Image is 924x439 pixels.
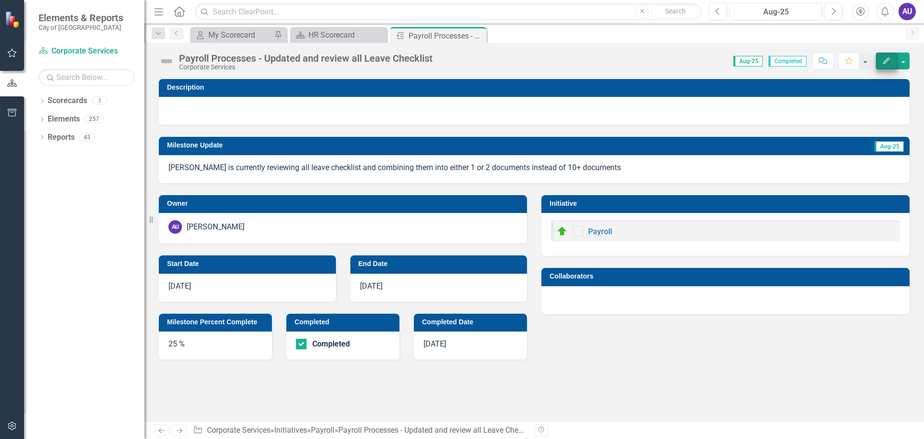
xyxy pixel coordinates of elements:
span: [DATE] [423,339,446,348]
a: Payroll [311,426,334,435]
a: Elements [48,114,80,125]
div: » » » [193,425,527,436]
div: My Scorecard [208,29,272,41]
h3: Initiative [550,200,905,207]
h3: Description [167,84,905,91]
input: Search ClearPoint... [195,3,702,20]
input: Search Below... [38,69,135,86]
h3: End Date [359,260,523,267]
h3: Completed [295,319,395,326]
a: Reports [48,132,75,143]
img: ClearPoint Strategy [5,11,22,27]
div: Payroll Processes - Updated and review all Leave Checklist [179,53,433,64]
div: Payroll Processes - Updated and review all Leave Checklist [409,30,484,42]
h3: Milestone Percent Complete [167,319,267,326]
h3: Collaborators [550,273,905,280]
span: [DATE] [168,281,191,291]
img: On Target [556,226,568,237]
span: Aug-25 [733,56,763,67]
div: [PERSON_NAME] [187,222,244,233]
div: Corporate Services [179,64,433,71]
div: Aug-25 [733,6,819,18]
a: Payroll [588,227,612,236]
div: 1 [92,97,107,105]
h3: Start Date [167,260,331,267]
h3: Completed Date [422,319,522,326]
span: Elements & Reports [38,12,123,24]
a: Initiatives [274,426,307,435]
span: [DATE] [360,281,383,291]
div: AU [168,220,182,234]
a: HR Scorecard [293,29,384,41]
p: [PERSON_NAME] is currently reviewing all leave checklist and combining them into either 1 or 2 do... [168,162,900,173]
small: City of [GEOGRAPHIC_DATA] [38,24,123,31]
span: Completed [769,56,807,67]
div: Payroll Processes - Updated and review all Leave Checklist [338,426,536,435]
button: AU [898,3,916,20]
div: HR Scorecard [308,29,384,41]
div: 257 [85,115,103,123]
a: Scorecards [48,95,87,106]
a: Corporate Services [207,426,270,435]
span: Search [665,7,686,15]
img: Not Defined [159,53,174,69]
h3: Milestone Update [167,142,645,149]
a: My Scorecard [192,29,272,41]
button: Search [651,5,699,18]
button: Aug-25 [730,3,822,20]
span: Aug-25 [874,141,904,152]
h3: Owner [167,200,522,207]
div: 43 [79,133,95,141]
a: Corporate Services [38,46,135,57]
div: 25 % [159,332,272,359]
